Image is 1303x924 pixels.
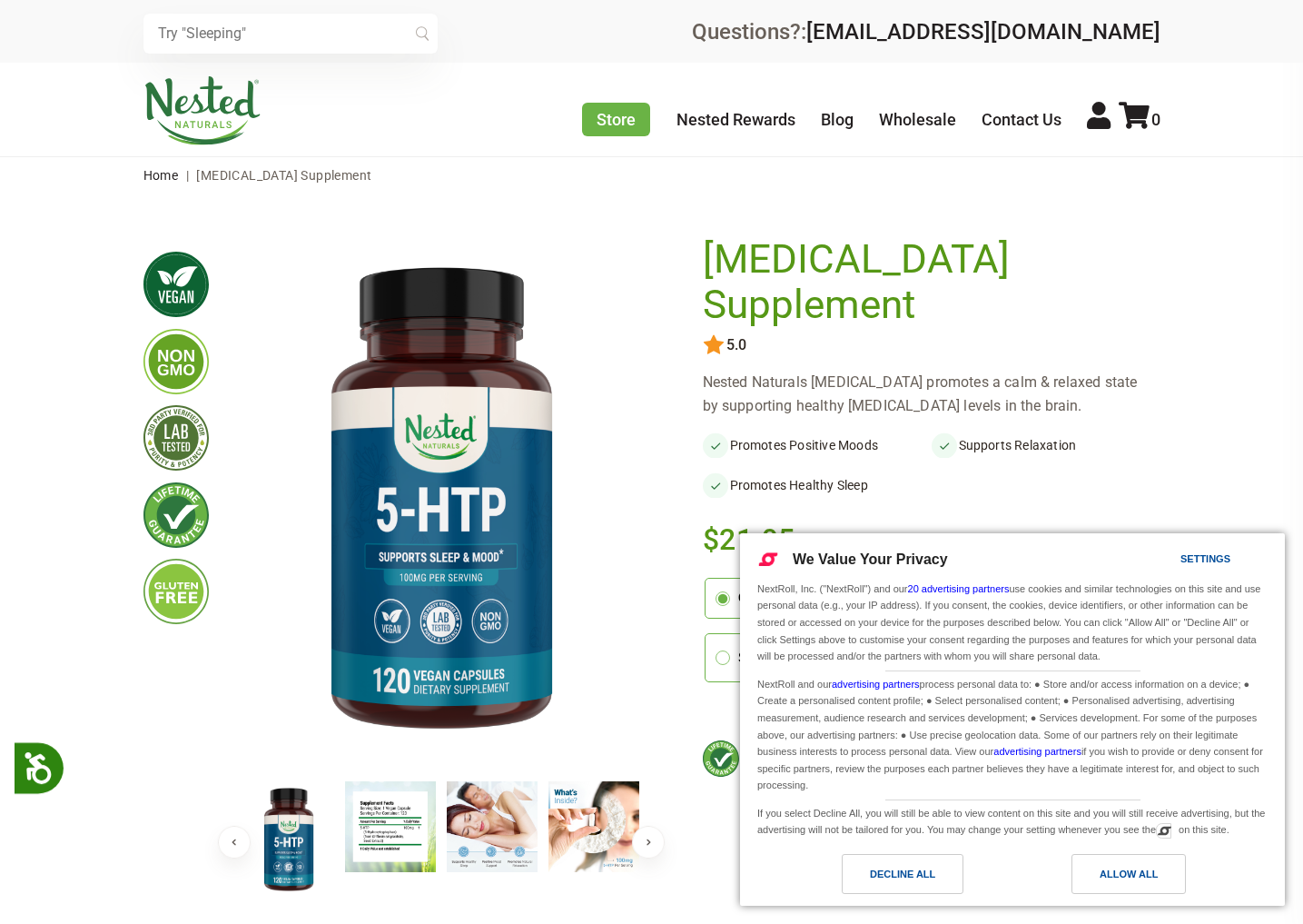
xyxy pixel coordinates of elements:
[447,781,538,872] img: 5-HTP Supplement
[692,21,1160,43] div: Questions?:
[143,252,209,317] img: vegan
[182,168,193,183] span: |
[1119,110,1160,129] a: 0
[703,237,1151,327] h1: [MEDICAL_DATA] Supplement
[582,103,650,136] a: Store
[143,405,209,471] img: thirdpartytested
[143,157,1160,194] nav: breadcrumbs
[703,740,739,777] img: badge-lifetimeguarantee-color.svg
[870,864,935,884] div: Decline All
[879,110,956,129] a: Wholesale
[1180,549,1230,569] div: Settings
[832,679,920,690] a: advertising partners
[703,740,1160,777] div: 100% Money Back Lifetime Guarantee
[143,482,209,548] img: lifetimeguarantee
[703,432,932,458] li: Promotes Positive Moods
[143,76,262,145] img: Nested Naturals
[703,371,1160,418] div: Nested Naturals [MEDICAL_DATA] promotes a calm & relaxed state by supporting healthy [MEDICAL_DAT...
[345,781,436,872] img: 5-HTP Supplement
[725,337,746,353] span: 5.0
[238,237,645,766] img: 5-HTP Supplement
[754,579,1271,667] div: NextRoll, Inc. ("NextRoll") and our use cookies and similar technologies on this site and use per...
[143,14,438,54] input: Try "Sleeping"
[548,781,639,872] img: 5-HTP Supplement
[143,168,179,183] a: Home
[676,110,795,129] a: Nested Rewards
[703,520,796,560] span: $21.95
[143,329,209,394] img: gmofree
[1100,864,1158,884] div: Allow All
[196,168,371,183] span: [MEDICAL_DATA] Supplement
[1012,854,1274,903] a: Allow All
[908,583,1010,594] a: 20 advertising partners
[795,532,837,554] span: USD
[218,826,251,859] button: Previous
[806,19,1160,45] a: [EMAIL_ADDRESS][DOMAIN_NAME]
[632,826,665,859] button: Next
[821,110,854,129] a: Blog
[703,334,725,356] img: star.svg
[932,432,1160,458] li: Supports Relaxation
[754,671,1271,796] div: NextRoll and our process personal data to: ● Store and/or access information on a device; ● Creat...
[793,551,948,567] span: We Value Your Privacy
[754,800,1271,840] div: If you select Decline All, you will still be able to view content on this site and you will still...
[1151,110,1160,129] span: 0
[993,746,1081,757] a: advertising partners
[1149,544,1192,578] a: Settings
[703,472,932,498] li: Promotes Healthy Sleep
[143,559,209,624] img: glutenfree
[751,854,1012,903] a: Decline All
[243,781,334,899] img: 5-HTP Supplement
[982,110,1061,129] a: Contact Us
